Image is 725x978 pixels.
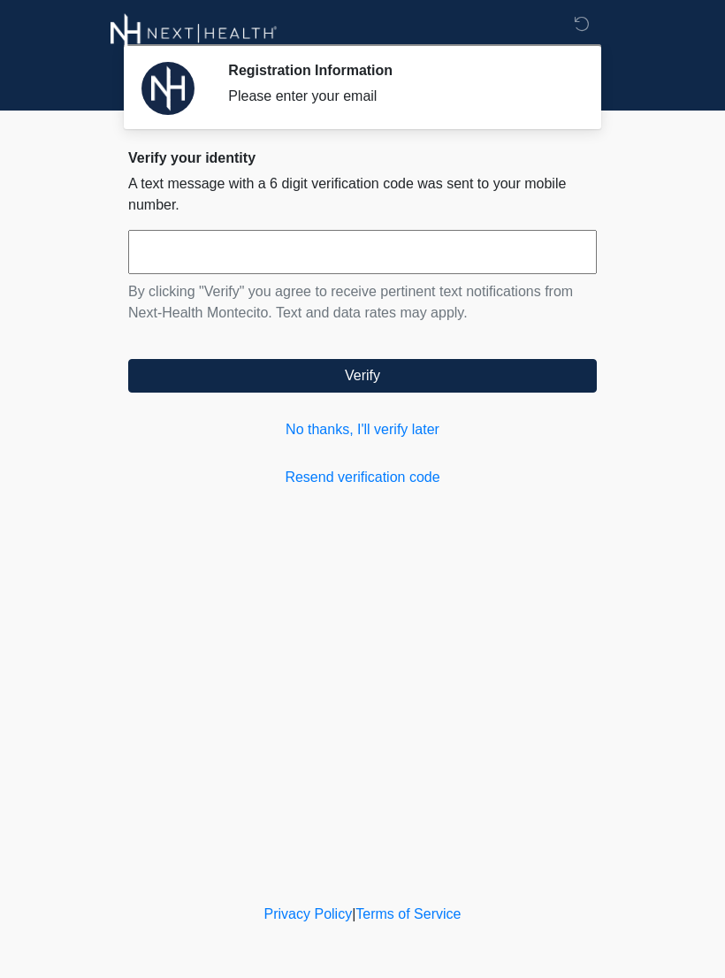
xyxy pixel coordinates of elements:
img: Next-Health Montecito Logo [111,13,278,53]
a: Privacy Policy [264,906,353,921]
h2: Registration Information [228,62,570,79]
p: By clicking "Verify" you agree to receive pertinent text notifications from Next-Health Montecito... [128,281,597,324]
p: A text message with a 6 digit verification code was sent to your mobile number. [128,173,597,216]
img: Agent Avatar [141,62,195,115]
h2: Verify your identity [128,149,597,166]
button: Verify [128,359,597,393]
a: No thanks, I'll verify later [128,419,597,440]
a: | [352,906,355,921]
div: Please enter your email [228,86,570,107]
a: Terms of Service [355,906,461,921]
a: Resend verification code [128,467,597,488]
